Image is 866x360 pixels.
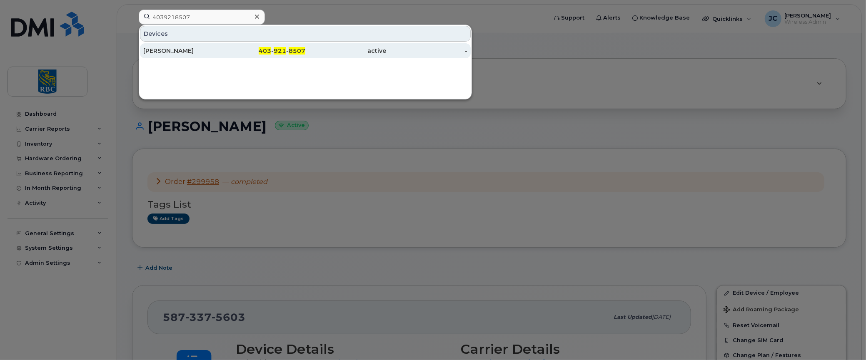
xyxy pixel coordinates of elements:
[387,47,468,55] div: -
[225,47,306,55] div: - -
[259,47,271,55] span: 403
[289,47,305,55] span: 8507
[305,47,387,55] div: active
[274,47,286,55] span: 921
[140,26,471,42] div: Devices
[140,43,471,58] a: [PERSON_NAME]403-921-8507active-
[143,47,225,55] div: [PERSON_NAME]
